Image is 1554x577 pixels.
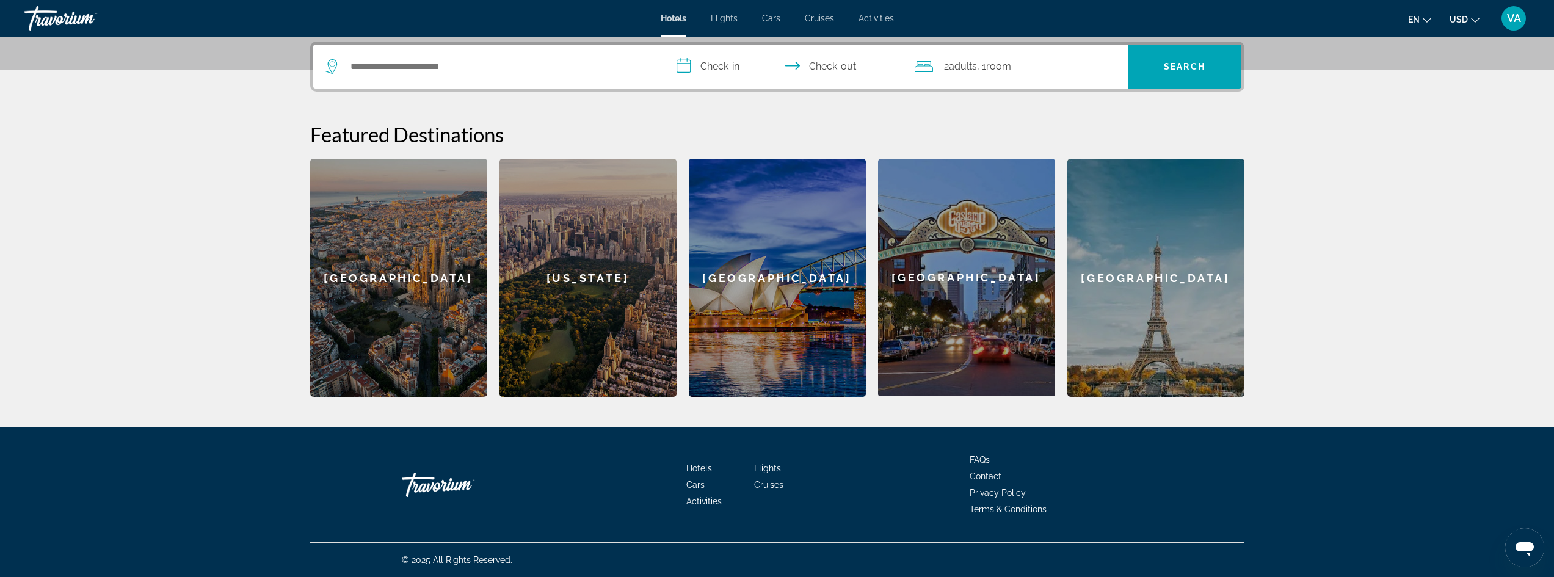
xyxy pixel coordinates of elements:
span: 2 [944,58,977,75]
a: San Diego[GEOGRAPHIC_DATA] [878,159,1055,397]
div: [GEOGRAPHIC_DATA] [310,159,487,397]
a: FAQs [970,455,990,465]
div: Search widget [313,45,1241,89]
a: Go Home [402,466,524,503]
h2: Featured Destinations [310,122,1244,147]
button: Change language [1408,10,1431,28]
button: User Menu [1498,5,1530,31]
a: New York[US_STATE] [499,159,677,397]
span: Search [1164,62,1205,71]
a: Terms & Conditions [970,504,1047,514]
div: [GEOGRAPHIC_DATA] [689,159,866,397]
a: Barcelona[GEOGRAPHIC_DATA] [310,159,487,397]
button: Change currency [1450,10,1480,28]
a: Cars [686,480,705,490]
a: Flights [754,463,781,473]
a: Travorium [24,2,147,34]
a: Activities [859,13,894,23]
div: [GEOGRAPHIC_DATA] [878,159,1055,396]
div: [GEOGRAPHIC_DATA] [1067,159,1244,397]
button: Select check in and out date [664,45,902,89]
span: , 1 [977,58,1011,75]
input: Search hotel destination [349,57,645,76]
button: Travelers: 2 adults, 0 children [902,45,1128,89]
a: Contact [970,471,1001,481]
a: Hotels [686,463,712,473]
a: Cars [762,13,780,23]
a: Cruises [805,13,834,23]
span: en [1408,15,1420,24]
span: Adults [949,60,977,72]
a: Activities [686,496,722,506]
span: Room [986,60,1011,72]
span: © 2025 All Rights Reserved. [402,555,512,565]
a: Sydney[GEOGRAPHIC_DATA] [689,159,866,397]
span: USD [1450,15,1468,24]
a: Paris[GEOGRAPHIC_DATA] [1067,159,1244,397]
iframe: Button to launch messaging window [1505,528,1544,567]
button: Search [1128,45,1241,89]
a: Flights [711,13,738,23]
a: Cruises [754,480,783,490]
a: Hotels [661,13,686,23]
a: Privacy Policy [970,488,1026,498]
span: VA [1507,12,1521,24]
div: [US_STATE] [499,159,677,397]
